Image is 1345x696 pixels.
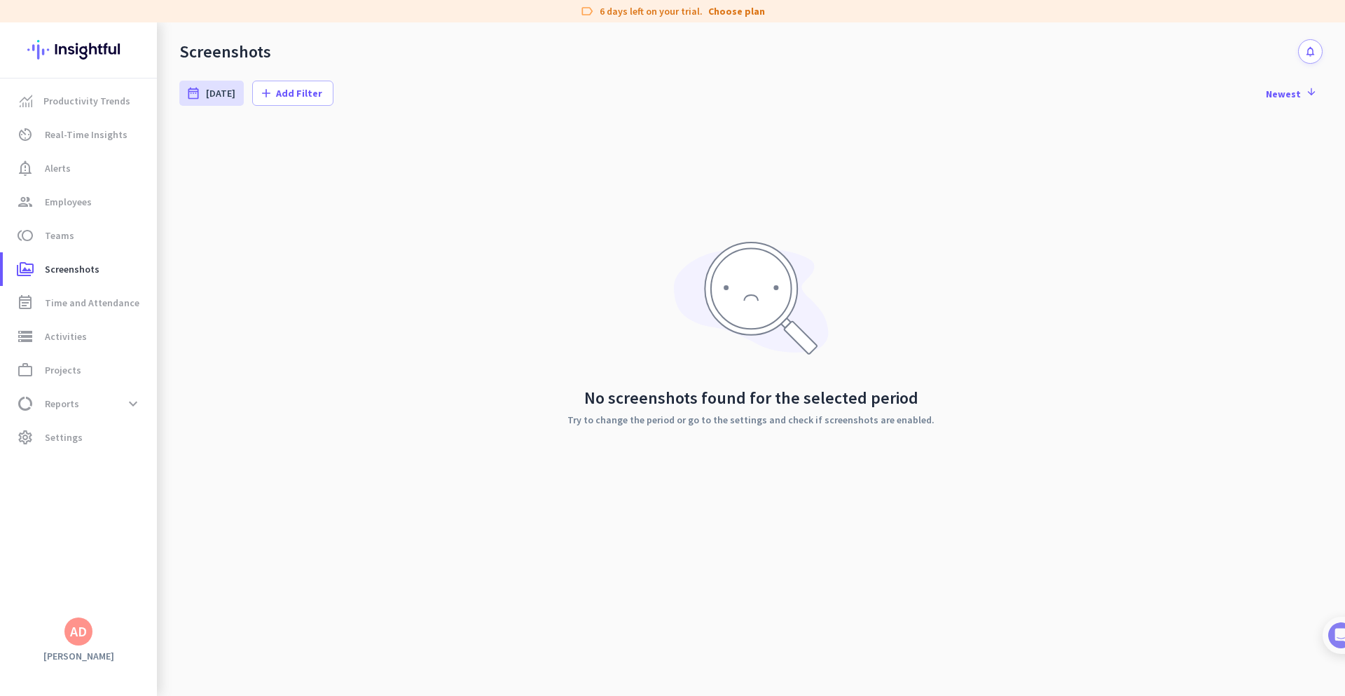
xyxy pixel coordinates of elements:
[45,160,71,177] span: Alerts
[17,126,34,143] i: av_timer
[3,151,157,185] a: notification_importantAlerts
[45,395,79,412] span: Reports
[17,193,34,210] i: group
[674,242,829,355] img: no-search-results.svg
[45,261,99,278] span: Screenshots
[252,81,333,106] button: addAdd Filter
[70,625,87,639] div: AD
[567,390,934,407] h2: No screenshots found for the selected period
[3,387,157,421] a: data_usageReportsexpand_more
[1298,39,1323,64] button: notifications
[17,294,34,311] i: event_note
[45,294,139,311] span: Time and Attendance
[43,93,130,109] span: Productivity Trends
[17,227,34,244] i: toll
[17,395,34,412] i: data_usage
[45,429,83,446] span: Settings
[17,429,34,446] i: settings
[276,86,322,100] span: Add Filter
[3,84,157,118] a: menu-itemProductivity Trends
[3,320,157,353] a: storageActivities
[3,353,157,387] a: work_outlineProjects
[580,4,594,18] i: label
[259,86,273,100] i: add
[3,219,157,252] a: tollTeams
[45,126,127,143] span: Real-Time Insights
[3,252,157,286] a: perm_mediaScreenshots
[186,86,200,100] i: date_range
[20,95,32,107] img: menu-item
[179,41,271,62] div: Screenshots
[45,362,81,378] span: Projects
[17,261,34,278] i: perm_media
[1303,86,1317,97] i: arrow_downward
[206,86,235,100] span: [DATE]
[3,286,157,320] a: event_noteTime and Attendance
[45,227,74,244] span: Teams
[3,421,157,454] a: settingsSettings
[17,328,34,345] i: storage
[45,193,92,210] span: Employees
[17,362,34,378] i: work_outline
[3,118,157,151] a: av_timerReal-Time Insights
[45,328,87,345] span: Activities
[27,22,130,77] img: Insightful logo
[120,391,146,416] button: expand_more
[1304,46,1316,57] i: notifications
[708,4,765,18] a: Choose plan
[3,185,157,219] a: groupEmployees
[1260,81,1323,106] button: Newest arrow_downward
[1266,86,1317,100] span: Newest
[17,160,34,177] i: notification_important
[567,415,934,425] p: Try to change the period or go to the settings and check if screenshots are enabled.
